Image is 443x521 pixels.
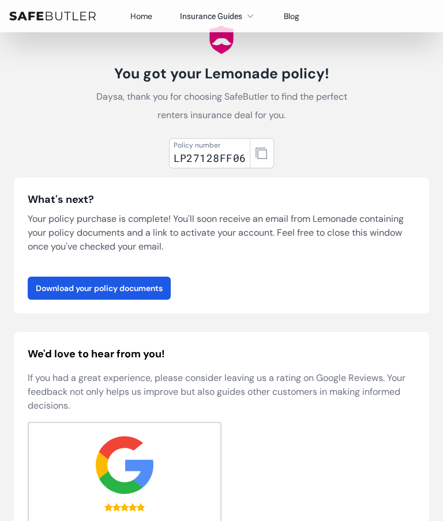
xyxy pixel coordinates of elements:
[180,9,256,23] button: Insurance Guides
[92,88,351,124] p: Daysa, thank you for choosing SafeButler to find the perfect renters insurance deal for you.
[28,212,415,254] p: Your policy purchase is complete! You'll soon receive an email from Lemonade containing your poli...
[92,65,351,83] h1: You got your Lemonade policy!
[28,346,415,362] h2: We'd love to hear from you!
[28,371,415,413] p: If you had a great experience, please consider leaving us a rating on Google Reviews. Your feedba...
[104,503,145,511] div: 5.0
[28,277,171,300] a: Download your policy documents
[9,12,96,21] img: SafeButler Text Logo
[174,141,246,150] div: Policy number
[28,191,415,207] h3: What's next?
[284,11,299,21] a: Blog
[174,150,246,166] div: LP27128FF06
[130,11,152,21] a: Home
[96,436,153,494] img: google.svg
